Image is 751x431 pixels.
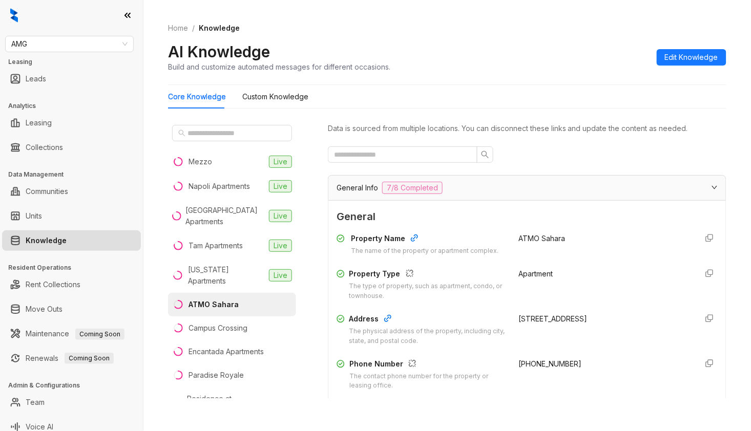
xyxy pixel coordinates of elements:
[189,299,239,310] div: ATMO Sahara
[11,36,128,52] span: AMG
[2,348,141,369] li: Renewals
[337,209,718,225] span: General
[481,150,489,159] span: search
[351,246,498,256] div: The name of the property or apartment complex.
[192,23,195,34] li: /
[26,137,63,158] a: Collections
[269,180,292,192] span: Live
[2,230,141,251] li: Knowledge
[269,269,292,282] span: Live
[26,348,114,369] a: RenewalsComing Soon
[26,181,68,202] a: Communities
[178,130,185,137] span: search
[65,353,114,364] span: Coming Soon
[2,392,141,413] li: Team
[712,184,718,190] span: expanded
[269,156,292,168] span: Live
[269,210,292,222] span: Live
[166,23,190,34] a: Home
[349,282,507,301] div: The type of property, such as apartment, condo, or townhouse.
[8,263,143,272] h3: Resident Operations
[26,274,80,295] a: Rent Collections
[665,52,718,63] span: Edit Knowledge
[168,61,390,72] div: Build and customize automated messages for different occasions.
[2,113,141,133] li: Leasing
[189,181,250,192] div: Napoli Apartments
[382,182,443,194] span: 7/8 Completed
[26,206,42,226] a: Units
[2,206,141,226] li: Units
[519,269,553,278] span: Apartment
[2,69,141,89] li: Leads
[26,113,52,133] a: Leasing
[189,156,212,167] div: Mezzo
[75,329,124,340] span: Coming Soon
[349,313,507,327] div: Address
[242,91,308,102] div: Custom Knowledge
[189,370,244,381] div: Paradise Royale
[349,327,507,346] div: The physical address of the property, including city, state, and postal code.
[337,182,378,193] span: General Info
[349,268,507,282] div: Property Type
[657,49,726,66] button: Edit Knowledge
[8,170,143,179] h3: Data Management
[10,8,18,23] img: logo
[2,324,141,344] li: Maintenance
[328,123,726,134] div: Data is sourced from multiple locations. You can disconnect these links and update the content as...
[328,176,726,200] div: General Info7/8 Completed
[26,392,45,413] a: Team
[2,274,141,295] li: Rent Collections
[351,233,498,246] div: Property Name
[189,322,247,334] div: Campus Crossing
[349,372,507,391] div: The contact phone number for the property or leasing office.
[519,313,689,325] div: [STREET_ADDRESS]
[519,359,582,368] span: [PHONE_NUMBER]
[349,358,507,372] div: Phone Number
[519,234,566,243] span: ATMO Sahara
[189,346,264,357] div: Encantada Apartments
[188,264,265,287] div: [US_STATE] Apartments
[26,230,67,251] a: Knowledge
[168,42,270,61] h2: AI Knowledge
[26,299,62,319] a: Move Outs
[8,57,143,67] h3: Leasing
[2,137,141,158] li: Collections
[269,240,292,252] span: Live
[199,24,240,32] span: Knowledge
[8,101,143,111] h3: Analytics
[168,91,226,102] div: Core Knowledge
[187,393,292,416] div: Residence at [GEOGRAPHIC_DATA]
[2,299,141,319] li: Move Outs
[8,381,143,390] h3: Admin & Configurations
[185,205,265,227] div: [GEOGRAPHIC_DATA] Apartments
[2,181,141,202] li: Communities
[26,69,46,89] a: Leads
[189,240,243,251] div: Tam Apartments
